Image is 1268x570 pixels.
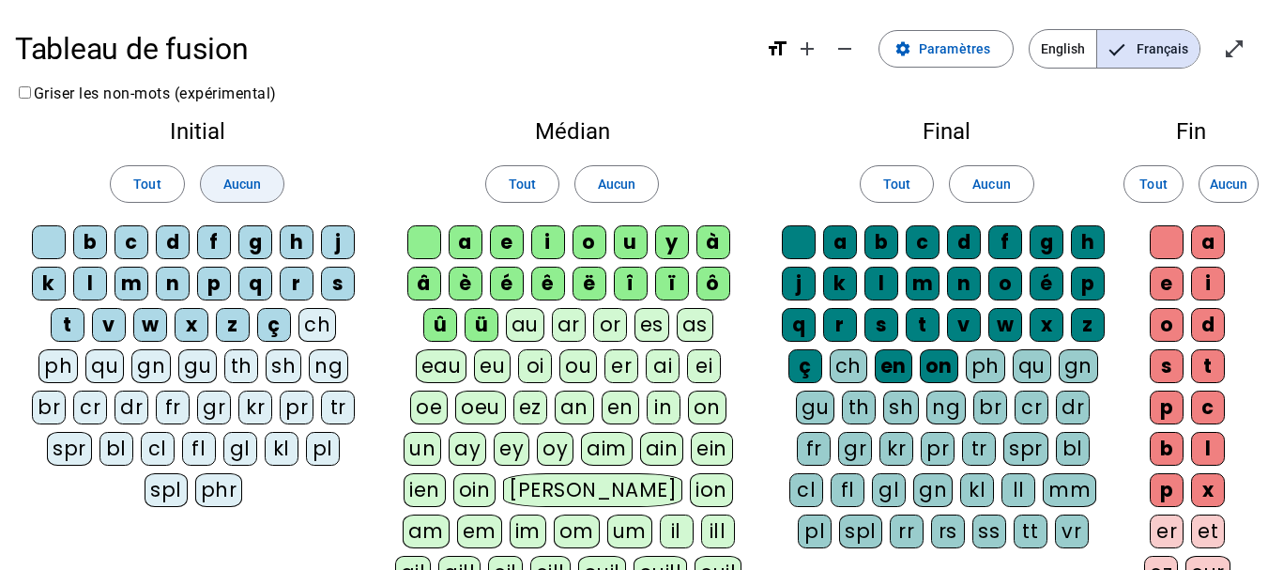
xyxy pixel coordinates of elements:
h2: Médian [394,120,749,143]
div: ng [926,391,966,424]
button: Tout [860,165,934,203]
div: et [1191,515,1225,548]
div: g [1030,225,1063,259]
div: sh [266,349,301,383]
div: ô [696,267,730,300]
div: th [842,391,876,424]
div: ein [691,432,733,466]
div: x [1191,473,1225,507]
div: an [555,391,594,424]
span: Tout [133,173,160,195]
div: n [156,267,190,300]
div: l [864,267,898,300]
div: oi [518,349,552,383]
div: t [906,308,940,342]
div: m [906,267,940,300]
div: en [602,391,639,424]
div: gn [131,349,171,383]
div: kl [960,473,994,507]
div: k [32,267,66,300]
div: ien [404,473,446,507]
div: ill [701,515,735,548]
div: er [604,349,638,383]
mat-icon: settings [894,40,911,57]
div: y [655,225,689,259]
div: â [407,267,441,300]
div: v [947,308,981,342]
div: phr [195,473,243,507]
div: cr [1015,391,1048,424]
div: dr [1056,391,1090,424]
div: j [321,225,355,259]
div: mm [1043,473,1096,507]
div: oe [410,391,448,424]
div: u [614,225,648,259]
span: Tout [1139,173,1167,195]
div: ph [966,349,1005,383]
span: English [1030,30,1096,68]
div: gr [838,432,872,466]
div: s [321,267,355,300]
div: er [1150,515,1184,548]
mat-button-toggle-group: Language selection [1029,29,1200,69]
div: ï [655,267,689,300]
span: Aucun [223,173,261,195]
div: n [947,267,981,300]
button: Paramètres [878,30,1014,68]
div: e [1150,267,1184,300]
div: f [988,225,1022,259]
div: p [197,267,231,300]
div: ü [465,308,498,342]
div: q [782,308,816,342]
div: p [1150,473,1184,507]
div: cr [73,391,107,424]
span: Tout [883,173,910,195]
div: gu [796,391,834,424]
div: p [1150,391,1184,424]
div: î [614,267,648,300]
div: b [864,225,898,259]
div: or [593,308,627,342]
div: pl [798,515,832,548]
div: gu [178,349,217,383]
div: k [823,267,857,300]
div: i [531,225,565,259]
div: cl [141,432,175,466]
div: in [647,391,680,424]
div: spl [145,473,188,507]
div: a [449,225,482,259]
div: d [947,225,981,259]
div: l [73,267,107,300]
div: gr [197,391,231,424]
div: br [32,391,66,424]
div: em [457,515,502,548]
div: kr [238,391,272,424]
div: o [573,225,606,259]
mat-icon: add [796,38,818,60]
span: Paramètres [919,38,990,60]
div: ç [257,308,291,342]
button: Diminuer la taille de la police [826,30,863,68]
div: au [506,308,544,342]
div: c [115,225,148,259]
button: Aucun [200,165,284,203]
div: ss [972,515,1006,548]
div: c [906,225,940,259]
div: w [988,308,1022,342]
div: t [1191,349,1225,383]
div: ain [640,432,684,466]
div: s [864,308,898,342]
div: ai [646,349,680,383]
div: ay [449,432,486,466]
div: q [238,267,272,300]
div: as [677,308,713,342]
span: Aucun [972,173,1010,195]
div: bl [1056,432,1090,466]
div: z [216,308,250,342]
div: oy [537,432,573,466]
div: b [1150,432,1184,466]
div: cl [789,473,823,507]
div: z [1071,308,1105,342]
div: è [449,267,482,300]
span: Français [1097,30,1199,68]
